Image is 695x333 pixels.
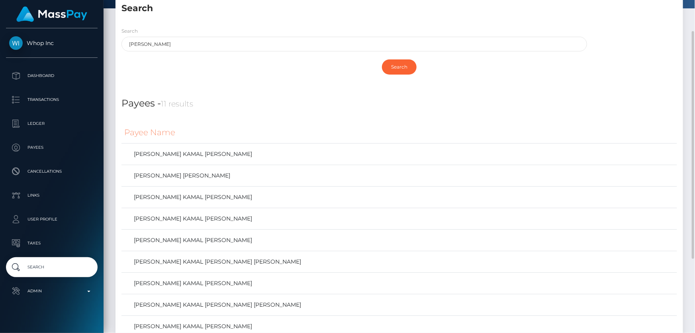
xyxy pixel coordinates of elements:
[124,256,674,268] a: [PERSON_NAME] KAMAL [PERSON_NAME] [PERSON_NAME]
[6,66,98,86] a: Dashboard
[9,118,94,130] p: Ledger
[124,170,674,181] a: [PERSON_NAME] [PERSON_NAME]
[6,114,98,134] a: Ledger
[6,257,98,277] a: Search
[6,39,98,47] span: Whop Inc
[124,213,674,225] a: [PERSON_NAME] KAMAL [PERSON_NAME]
[9,189,94,201] p: Links
[124,234,674,246] a: [PERSON_NAME] KAMAL [PERSON_NAME]
[124,191,674,203] a: [PERSON_NAME] KAMAL [PERSON_NAME]
[6,209,98,229] a: User Profile
[6,138,98,158] a: Payees
[121,97,677,111] h4: Payees -
[9,36,23,50] img: Whop Inc
[6,90,98,110] a: Transactions
[121,28,138,35] label: Search
[6,162,98,181] a: Cancellations
[124,299,674,311] a: [PERSON_NAME] KAMAL [PERSON_NAME] [PERSON_NAME]
[9,213,94,225] p: User Profile
[6,281,98,301] a: Admin
[6,233,98,253] a: Taxes
[124,148,674,160] a: [PERSON_NAME] KAMAL [PERSON_NAME]
[161,99,193,108] small: 11 results
[9,285,94,297] p: Admin
[124,321,674,332] a: [PERSON_NAME] KAMAL [PERSON_NAME]
[121,2,677,15] h5: Search
[9,237,94,249] p: Taxes
[9,142,94,154] p: Payees
[121,37,587,51] input: Enter search term
[9,94,94,106] p: Transactions
[6,185,98,205] a: Links
[124,278,674,289] a: [PERSON_NAME] KAMAL [PERSON_NAME]
[121,122,677,144] th: Payee Name
[9,166,94,177] p: Cancellations
[382,59,417,75] input: Search
[9,261,94,273] p: Search
[16,6,87,22] img: MassPay Logo
[9,70,94,82] p: Dashboard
